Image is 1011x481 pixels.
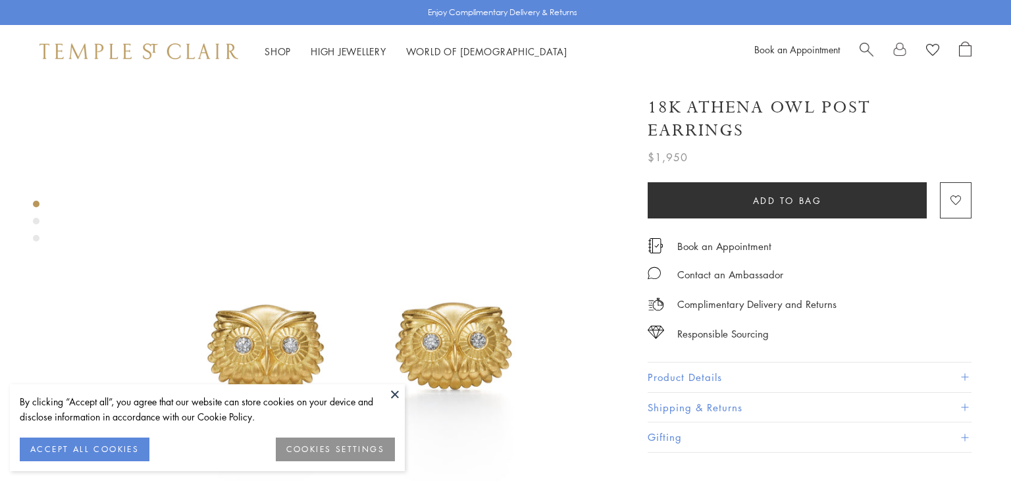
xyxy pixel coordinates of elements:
a: View Wishlist [926,41,939,61]
img: Temple St. Clair [39,43,238,59]
p: Enjoy Complimentary Delivery & Returns [428,6,577,19]
div: By clicking “Accept all”, you agree that our website can store cookies on your device and disclos... [20,394,395,424]
span: Add to bag [753,193,822,208]
div: Contact an Ambassador [677,266,783,283]
button: COOKIES SETTINGS [276,438,395,461]
a: ShopShop [265,45,291,58]
button: Gifting [648,422,972,452]
img: icon_appointment.svg [648,238,663,253]
button: Add to bag [648,182,927,218]
iframe: Gorgias live chat messenger [945,419,998,468]
div: Responsible Sourcing [677,326,769,342]
a: Book an Appointment [677,239,771,253]
button: Product Details [648,363,972,392]
a: Search [860,41,873,61]
a: High JewelleryHigh Jewellery [311,45,386,58]
a: Open Shopping Bag [959,41,972,61]
p: Complimentary Delivery and Returns [677,296,837,313]
h1: 18K Athena Owl Post Earrings [648,96,972,142]
a: Book an Appointment [754,43,840,56]
span: $1,950 [648,149,688,166]
button: ACCEPT ALL COOKIES [20,438,149,461]
img: icon_sourcing.svg [648,326,664,339]
a: World of [DEMOGRAPHIC_DATA]World of [DEMOGRAPHIC_DATA] [406,45,567,58]
img: icon_delivery.svg [648,296,664,313]
button: Shipping & Returns [648,393,972,422]
div: Product gallery navigation [33,197,39,252]
img: MessageIcon-01_2.svg [648,266,661,280]
nav: Main navigation [265,43,567,60]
